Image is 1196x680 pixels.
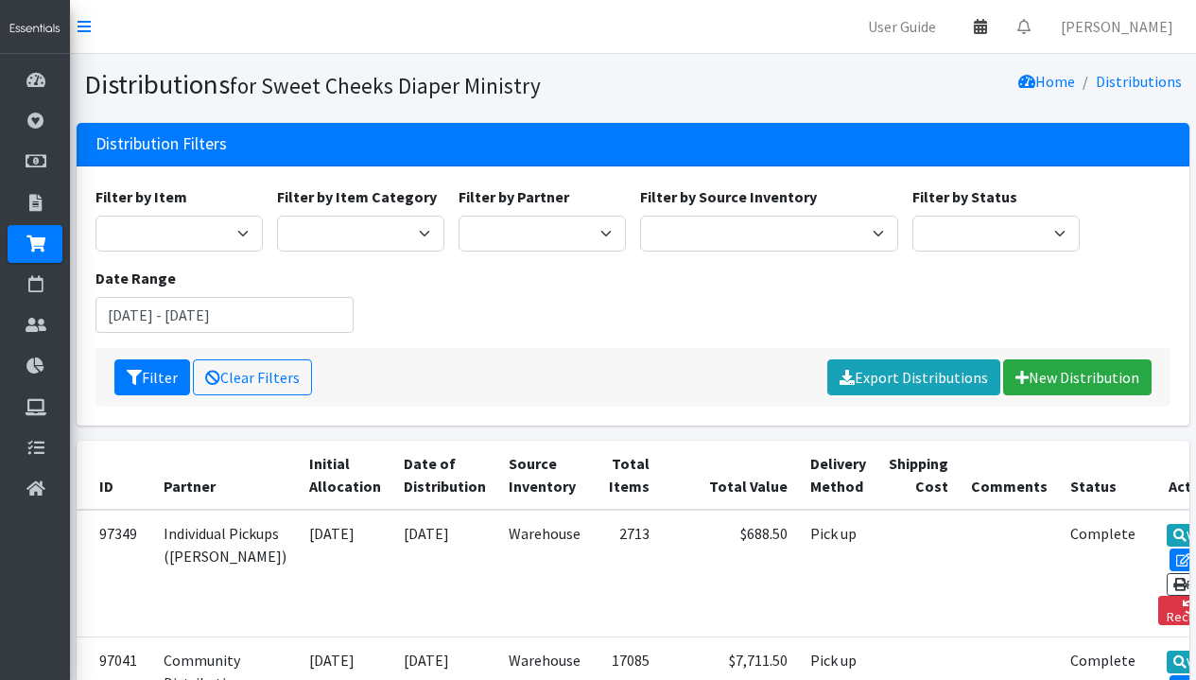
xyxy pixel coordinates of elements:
[960,441,1059,510] th: Comments
[77,510,152,637] td: 97349
[77,441,152,510] th: ID
[84,68,626,101] h1: Distributions
[114,359,190,395] button: Filter
[497,510,592,637] td: Warehouse
[853,8,951,45] a: User Guide
[799,510,877,637] td: Pick up
[95,134,227,154] h3: Distribution Filters
[298,510,392,637] td: [DATE]
[1096,72,1182,91] a: Distributions
[230,72,541,99] small: for Sweet Cheeks Diaper Ministry
[661,441,799,510] th: Total Value
[392,441,497,510] th: Date of Distribution
[152,441,298,510] th: Partner
[95,297,354,333] input: January 1, 2011 - December 31, 2011
[459,185,569,208] label: Filter by Partner
[193,359,312,395] a: Clear Filters
[592,441,661,510] th: Total Items
[95,267,176,289] label: Date Range
[1059,510,1147,637] td: Complete
[827,359,1000,395] a: Export Distributions
[277,185,437,208] label: Filter by Item Category
[152,510,298,637] td: Individual Pickups ([PERSON_NAME])
[8,21,62,37] img: HumanEssentials
[1059,441,1147,510] th: Status
[912,185,1017,208] label: Filter by Status
[392,510,497,637] td: [DATE]
[1046,8,1188,45] a: [PERSON_NAME]
[497,441,592,510] th: Source Inventory
[592,510,661,637] td: 2713
[95,185,187,208] label: Filter by Item
[661,510,799,637] td: $688.50
[799,441,877,510] th: Delivery Method
[640,185,817,208] label: Filter by Source Inventory
[298,441,392,510] th: Initial Allocation
[1018,72,1075,91] a: Home
[1003,359,1152,395] a: New Distribution
[877,441,960,510] th: Shipping Cost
